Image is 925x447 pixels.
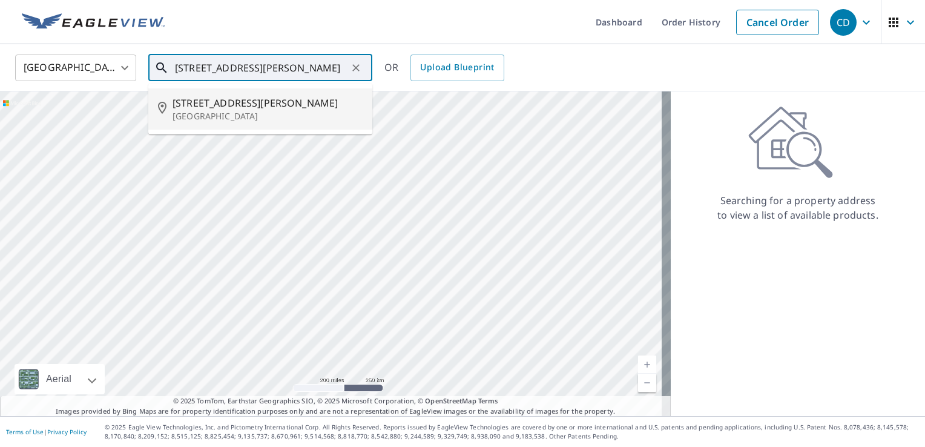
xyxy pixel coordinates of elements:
[425,396,476,405] a: OpenStreetMap
[15,364,105,394] div: Aerial
[47,428,87,436] a: Privacy Policy
[6,428,87,435] p: |
[830,9,857,36] div: CD
[173,96,363,110] span: [STREET_ADDRESS][PERSON_NAME]
[384,55,504,81] div: OR
[15,51,136,85] div: [GEOGRAPHIC_DATA]
[6,428,44,436] a: Terms of Use
[105,423,919,441] p: © 2025 Eagle View Technologies, Inc. and Pictometry International Corp. All Rights Reserved. Repo...
[638,356,656,374] a: Current Level 5, Zoom In
[410,55,504,81] a: Upload Blueprint
[347,59,364,76] button: Clear
[638,374,656,392] a: Current Level 5, Zoom Out
[478,396,498,405] a: Terms
[42,364,75,394] div: Aerial
[175,51,347,85] input: Search by address or latitude-longitude
[420,60,494,75] span: Upload Blueprint
[173,110,363,122] p: [GEOGRAPHIC_DATA]
[173,396,498,406] span: © 2025 TomTom, Earthstar Geographics SIO, © 2025 Microsoft Corporation, ©
[736,10,819,35] a: Cancel Order
[22,13,165,31] img: EV Logo
[717,193,879,222] p: Searching for a property address to view a list of available products.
